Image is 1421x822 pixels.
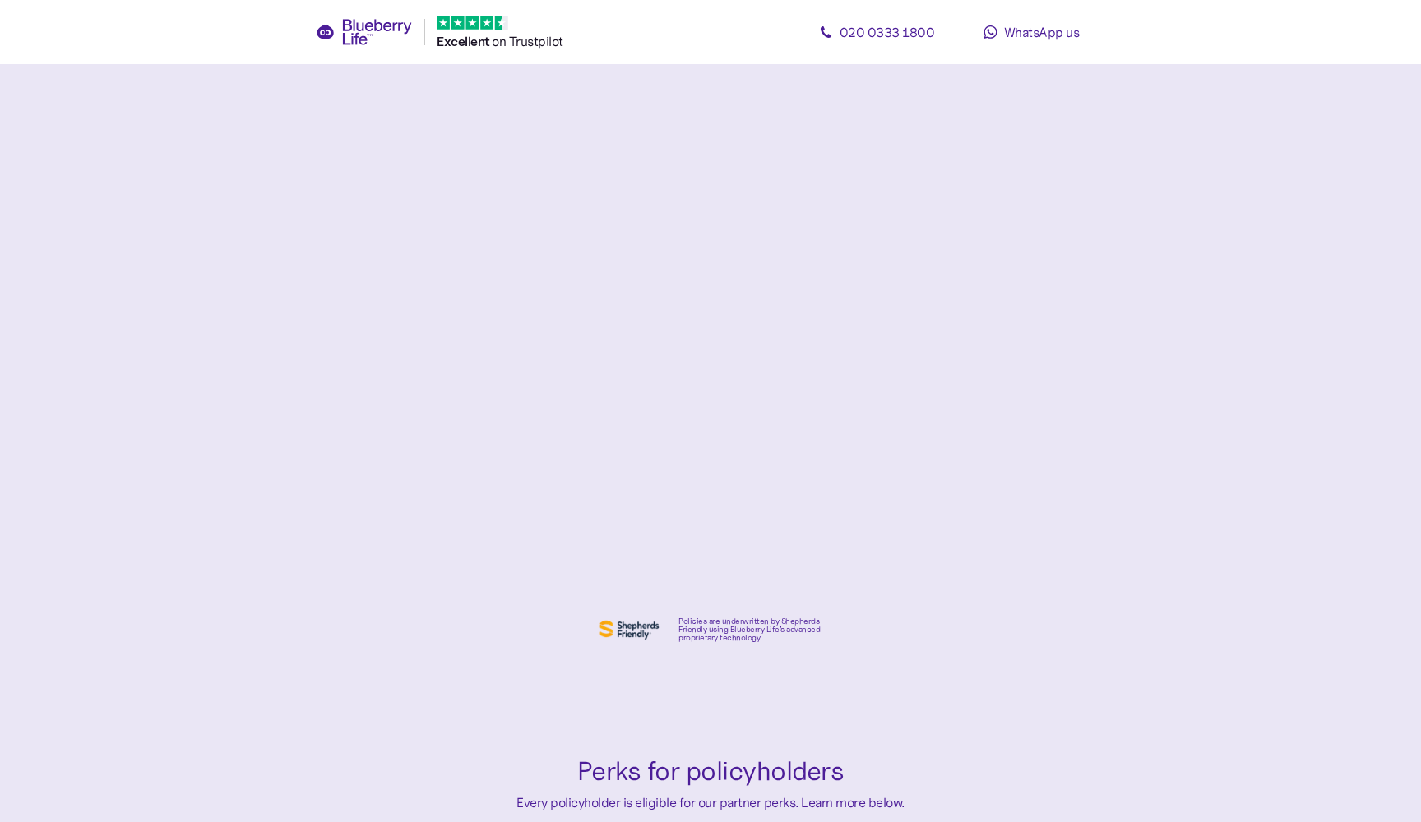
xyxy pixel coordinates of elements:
img: Shephers Friendly [596,616,662,643]
a: WhatsApp us [957,16,1105,48]
div: Perks for policyholders [439,751,982,792]
span: on Trustpilot [492,33,563,49]
a: 020 0333 1800 [803,16,951,48]
span: WhatsApp us [1004,24,1080,40]
div: Every policyholder is eligible for our partner perks. Learn more below. [439,792,982,813]
div: Policies are underwritten by Shepherds Friendly using Blueberry Life’s advanced proprietary techn... [678,617,825,642]
span: 020 0333 1800 [840,24,935,40]
span: Excellent ️ [437,34,492,49]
